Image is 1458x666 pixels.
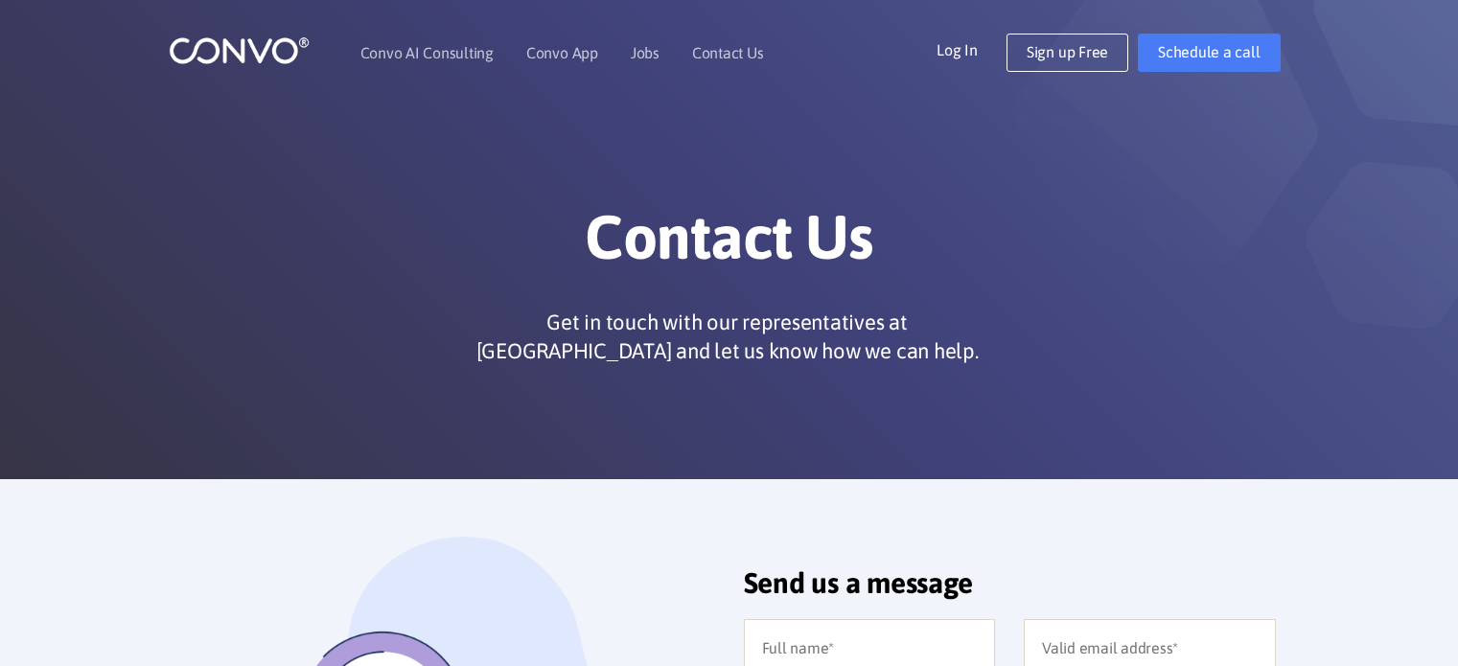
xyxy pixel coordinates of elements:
[197,200,1261,288] h1: Contact Us
[744,565,1276,614] h2: Send us a message
[1138,34,1280,72] a: Schedule a call
[169,35,310,65] img: logo_1.png
[692,45,764,60] a: Contact Us
[526,45,598,60] a: Convo App
[1007,34,1128,72] a: Sign up Free
[631,45,660,60] a: Jobs
[469,308,986,365] p: Get in touch with our representatives at [GEOGRAPHIC_DATA] and let us know how we can help.
[937,34,1007,64] a: Log In
[360,45,494,60] a: Convo AI Consulting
